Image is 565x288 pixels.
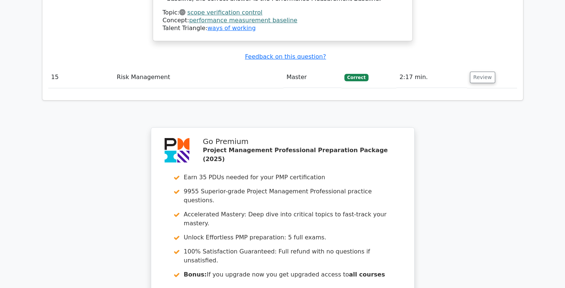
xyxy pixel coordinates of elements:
[245,53,326,60] a: Feedback on this question?
[283,67,341,88] td: Master
[48,67,114,88] td: 15
[163,17,403,24] div: Concept:
[189,17,297,24] a: performance measurement baseline
[114,67,283,88] td: Risk Management
[187,9,262,16] a: scope verification control
[344,74,368,81] span: Correct
[470,72,495,83] button: Review
[163,9,403,17] div: Topic:
[163,9,403,32] div: Talent Triangle:
[207,24,256,32] a: ways of working
[396,67,467,88] td: 2:17 min.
